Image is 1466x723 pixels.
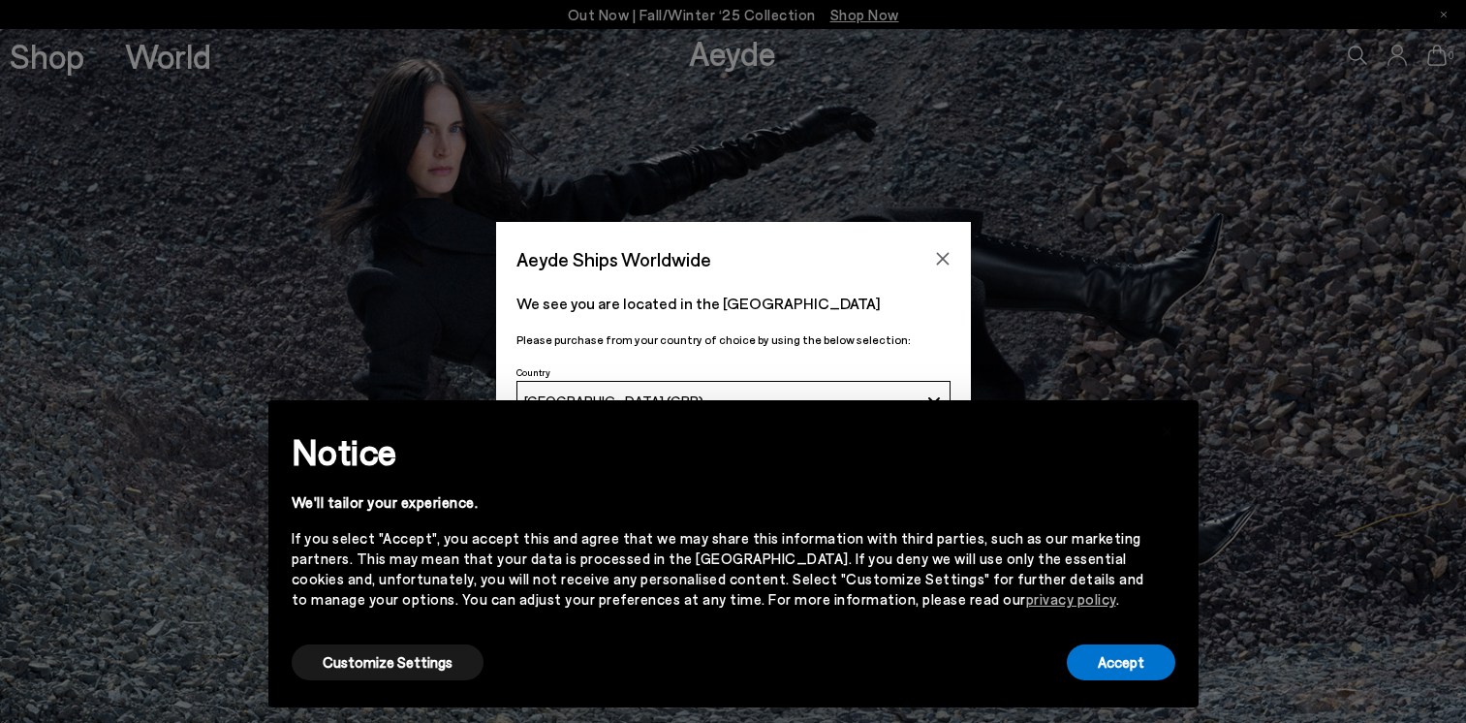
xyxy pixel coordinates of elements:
[516,292,951,315] p: We see you are located in the [GEOGRAPHIC_DATA]
[516,330,951,349] p: Please purchase from your country of choice by using the below selection:
[928,244,957,273] button: Close
[516,366,550,378] span: Country
[516,242,711,276] span: Aeyde Ships Worldwide
[292,644,483,680] button: Customize Settings
[1144,406,1191,453] button: Close this notice
[292,492,1144,513] div: We'll tailor your experience.
[1161,415,1174,443] span: ×
[292,528,1144,610] div: If you select "Accept", you accept this and agree that we may share this information with third p...
[1026,590,1116,608] a: privacy policy
[1067,644,1175,680] button: Accept
[292,426,1144,477] h2: Notice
